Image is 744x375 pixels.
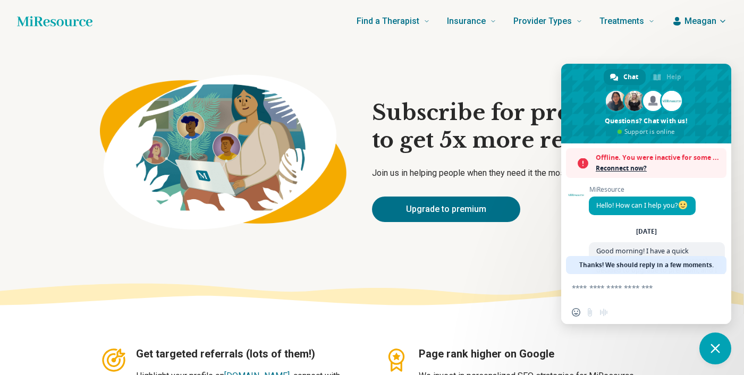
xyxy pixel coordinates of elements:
[596,246,717,370] span: Good morning! I have a quick troubleshooting question. I recently decided to upgrade to premium, ...
[372,197,520,222] a: Upgrade to premium
[596,163,721,174] span: Reconnect now?
[419,346,644,361] h3: Page rank higher on Google
[357,14,419,29] span: Find a Therapist
[136,346,361,361] h3: Get targeted referrals (lots of them!)
[589,186,696,193] span: MiResource
[447,14,486,29] span: Insurance
[599,14,644,29] span: Treatments
[604,69,646,85] div: Chat
[596,152,721,163] span: Offline. You were inactive for some time.
[513,14,572,29] span: Provider Types
[672,15,727,28] button: Meagan
[699,333,731,364] div: Close chat
[579,256,714,274] span: Thanks! We should reply in a few moments.
[572,308,580,317] span: Insert an emoji
[372,99,644,154] h1: Subscribe for premium to get 5x more referrals!
[372,167,644,180] p: Join us in helping people when they need it the most.
[572,283,697,293] textarea: Compose your message...
[596,201,688,210] span: Hello! How can I help you?
[623,69,638,85] span: Chat
[636,228,657,235] div: [DATE]
[684,15,716,28] span: Meagan
[17,11,92,32] a: Home page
